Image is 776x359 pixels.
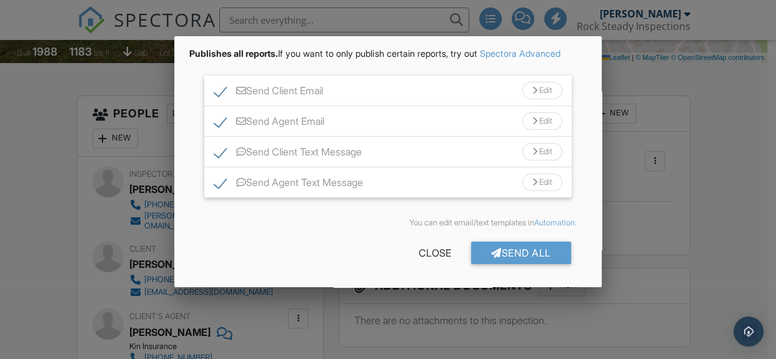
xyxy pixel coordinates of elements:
[522,82,562,99] div: Edit
[399,242,471,264] div: Close
[479,48,560,59] a: Spectora Advanced
[189,48,477,59] span: If you want to only publish certain reports, try out
[534,218,575,227] a: Automation
[734,317,764,347] div: Open Intercom Messenger
[522,143,562,160] div: Edit
[214,85,323,101] label: Send Client Email
[199,218,576,228] div: You can edit email/text templates in .
[471,242,571,264] div: Send All
[214,177,363,192] label: Send Agent Text Message
[214,116,324,131] label: Send Agent Email
[214,146,362,162] label: Send Client Text Message
[189,48,278,59] strong: Publishes all reports.
[522,174,562,191] div: Edit
[522,112,562,130] div: Edit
